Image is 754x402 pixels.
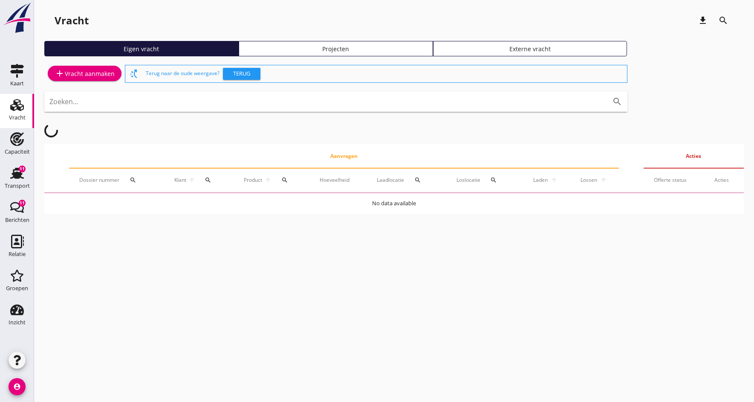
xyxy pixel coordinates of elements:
div: Groepen [6,285,28,291]
i: search [718,15,728,26]
i: download [698,15,708,26]
div: Loslocatie [456,170,511,190]
div: Dossier nummer [79,170,153,190]
div: Vracht [9,115,26,120]
div: Hoeveelheid [320,176,356,184]
div: Relatie [9,251,26,257]
i: search [490,177,497,184]
div: Vracht [55,14,89,27]
div: 11 [19,200,26,207]
span: Lossen [579,176,599,184]
div: Berichten [5,217,29,223]
div: Terug [226,70,257,78]
a: Vracht aanmaken [48,66,121,81]
i: search [130,177,136,184]
img: logo-small.a267ee39.svg [2,2,32,34]
span: Klant [173,176,187,184]
div: 11 [19,166,26,172]
td: No data available [44,193,744,214]
button: Terug [223,68,260,80]
i: search [281,177,288,184]
div: Projecten [243,44,429,53]
input: Zoeken... [49,95,598,108]
div: Inzicht [9,320,26,325]
i: arrow_upward [599,177,609,184]
i: arrow_upward [263,177,272,184]
div: Laadlocatie [377,170,436,190]
a: Eigen vracht [44,41,239,56]
div: Kaart [10,81,24,86]
i: arrow_upward [549,177,559,184]
div: Eigen vracht [48,44,235,53]
div: Acties [714,176,734,184]
div: Capaciteit [5,149,30,154]
i: search [612,96,622,107]
th: Aanvragen [69,144,619,168]
div: Vracht aanmaken [55,68,115,79]
div: Externe vracht [437,44,624,53]
span: Product [243,176,263,184]
div: Offerte status [654,176,694,184]
div: Transport [5,183,30,189]
i: switch_access_shortcut [129,69,139,79]
i: search [205,177,211,184]
span: Laden [532,176,549,184]
th: Acties [644,144,744,168]
a: Externe vracht [433,41,627,56]
a: Projecten [239,41,433,56]
i: search [414,177,421,184]
i: account_circle [9,378,26,395]
i: arrow_upward [187,177,196,184]
div: Terug naar de oude weergave? [146,65,624,82]
i: add [55,68,65,79]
